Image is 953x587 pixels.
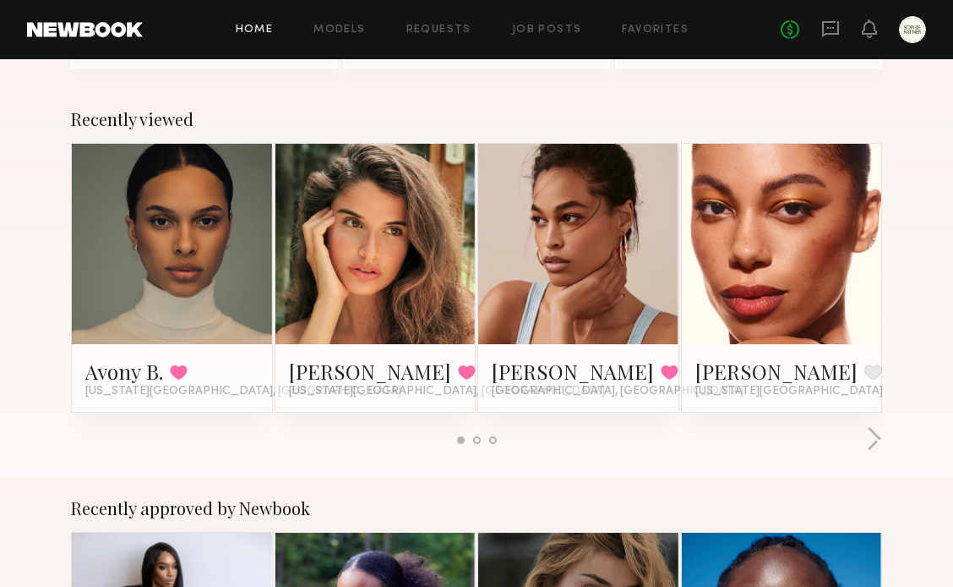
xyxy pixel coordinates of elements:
[406,25,471,36] a: Requests
[85,385,401,398] span: [US_STATE][GEOGRAPHIC_DATA], [GEOGRAPHIC_DATA]
[71,498,882,518] div: Recently approved by Newbook
[313,25,365,36] a: Models
[695,358,858,385] a: [PERSON_NAME]
[85,358,163,385] a: Avony B.
[236,25,274,36] a: Home
[622,25,689,36] a: Favorites
[289,385,605,398] span: [US_STATE][GEOGRAPHIC_DATA], [GEOGRAPHIC_DATA]
[289,358,451,385] a: [PERSON_NAME]
[492,385,743,398] span: [GEOGRAPHIC_DATA], [GEOGRAPHIC_DATA]
[71,109,882,129] div: Recently viewed
[492,358,654,385] a: [PERSON_NAME]
[512,25,582,36] a: Job Posts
